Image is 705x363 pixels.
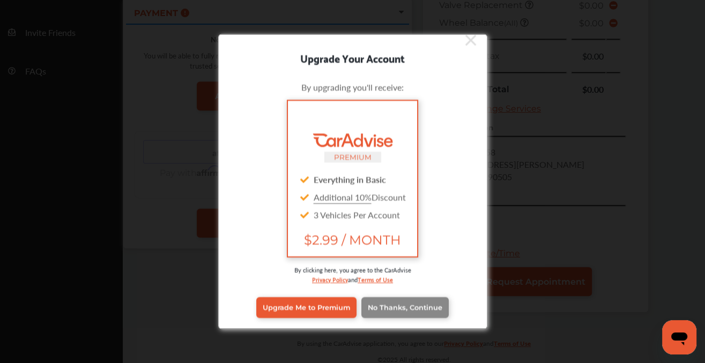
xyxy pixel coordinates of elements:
span: Discount [314,190,406,203]
div: 3 Vehicles Per Account [296,205,408,223]
span: No Thanks, Continue [368,303,442,312]
span: $2.99 / MONTH [296,232,408,247]
div: By upgrading you'll receive: [235,80,471,93]
span: Upgrade Me to Premium [263,303,350,312]
a: Privacy Policy [312,273,348,284]
a: Upgrade Me to Premium [256,297,357,317]
iframe: Button to launch messaging window [662,320,696,354]
div: By clicking here, you agree to the CarAdvise and [235,265,471,294]
a: Terms of Use [358,273,393,284]
div: Upgrade Your Account [219,49,487,66]
u: Additional 10% [314,190,372,203]
small: PREMIUM [334,152,372,161]
a: No Thanks, Continue [361,297,449,317]
strong: Everything in Basic [314,173,386,185]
